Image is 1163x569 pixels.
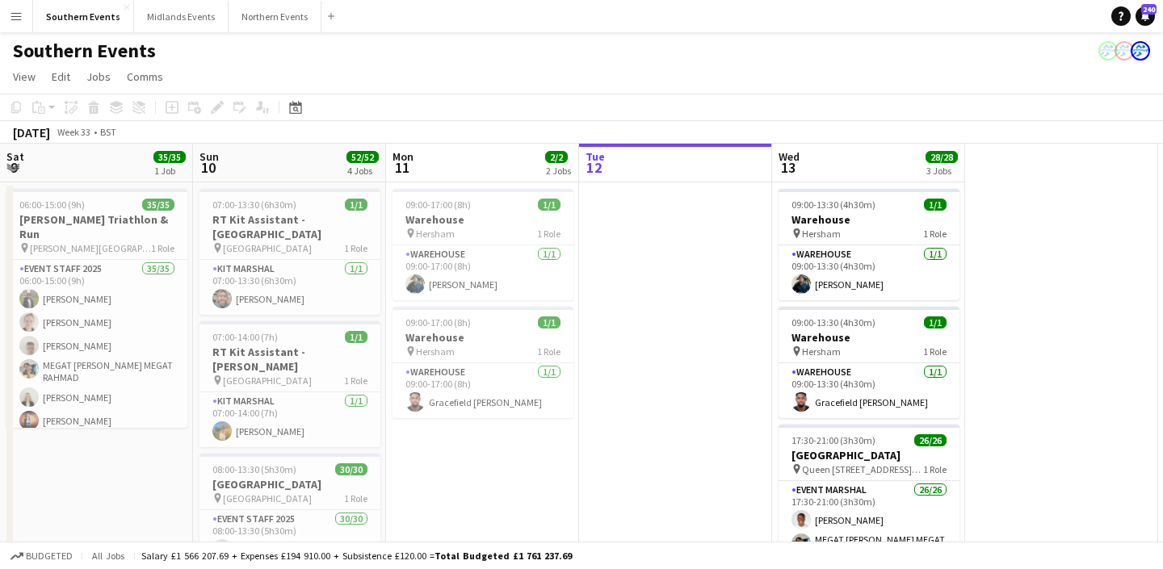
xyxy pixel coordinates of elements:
[223,492,312,504] span: [GEOGRAPHIC_DATA]
[393,363,573,418] app-card-role: Warehouse1/109:00-17:00 (8h)Gracefield [PERSON_NAME]
[1136,6,1155,26] a: 240
[223,242,312,254] span: [GEOGRAPHIC_DATA]
[1098,41,1118,61] app-user-avatar: RunThrough Events
[197,158,219,177] span: 10
[791,316,875,328] span: 09:00-13:30 (4h30m)
[199,477,380,492] h3: [GEOGRAPHIC_DATA]
[924,316,947,328] span: 1/1
[393,189,573,300] app-job-card: 09:00-17:00 (8h)1/1Warehouse Hersham1 RoleWarehouse1/109:00-17:00 (8h)[PERSON_NAME]
[537,228,561,240] span: 1 Role
[223,374,312,387] span: [GEOGRAPHIC_DATA]
[80,66,117,87] a: Jobs
[776,158,800,177] span: 13
[779,149,800,164] span: Wed
[199,321,380,447] app-job-card: 07:00-14:00 (7h)1/1RT Kit Assistant - [PERSON_NAME] [GEOGRAPHIC_DATA]1 RoleKit Marshal1/107:00-14...
[435,550,572,562] span: Total Budgeted £1 761 237.69
[212,331,278,343] span: 07:00-14:00 (7h)
[802,345,841,358] span: Hersham
[390,158,414,177] span: 11
[53,126,94,138] span: Week 33
[151,242,174,254] span: 1 Role
[586,149,605,164] span: Tue
[45,66,77,87] a: Edit
[6,212,187,241] h3: [PERSON_NAME] Triathlon & Run
[779,245,959,300] app-card-role: Warehouse1/109:00-13:30 (4h30m)[PERSON_NAME]
[344,242,367,254] span: 1 Role
[393,212,573,227] h3: Warehouse
[393,149,414,164] span: Mon
[537,345,561,358] span: 1 Role
[405,316,471,328] span: 09:00-17:00 (8h)
[393,330,573,345] h3: Warehouse
[393,307,573,418] app-job-card: 09:00-17:00 (8h)1/1Warehouse Hersham1 RoleWarehouse1/109:00-17:00 (8h)Gracefield [PERSON_NAME]
[52,69,70,84] span: Edit
[802,463,923,475] span: Queen [STREET_ADDRESS][PERSON_NAME][DATE]
[199,260,380,315] app-card-role: Kit Marshal1/107:00-13:30 (6h30m)[PERSON_NAME]
[212,199,296,211] span: 07:00-13:30 (6h30m)
[344,374,367,387] span: 1 Role
[6,149,24,164] span: Sat
[344,492,367,504] span: 1 Role
[1115,41,1134,61] app-user-avatar: RunThrough Events
[89,550,128,562] span: All jobs
[1141,4,1157,15] span: 240
[779,307,959,418] app-job-card: 09:00-13:30 (4h30m)1/1Warehouse Hersham1 RoleWarehouse1/109:00-13:30 (4h30m)Gracefield [PERSON_NAME]
[19,199,85,211] span: 06:00-15:00 (9h)
[4,158,24,177] span: 9
[134,1,229,32] button: Midlands Events
[6,66,42,87] a: View
[346,151,379,163] span: 52/52
[347,165,378,177] div: 4 Jobs
[791,199,875,211] span: 09:00-13:30 (4h30m)
[416,345,455,358] span: Hersham
[926,151,958,163] span: 28/28
[335,463,367,475] span: 30/30
[1131,41,1150,61] app-user-avatar: RunThrough Events
[30,242,151,254] span: [PERSON_NAME][GEOGRAPHIC_DATA]
[199,149,219,164] span: Sun
[914,434,947,446] span: 26/26
[416,228,455,240] span: Hersham
[13,124,50,140] div: [DATE]
[86,69,111,84] span: Jobs
[199,345,380,374] h3: RT Kit Assistant - [PERSON_NAME]
[199,392,380,447] app-card-role: Kit Marshal1/107:00-14:00 (7h)[PERSON_NAME]
[212,463,296,475] span: 08:00-13:30 (5h30m)
[127,69,163,84] span: Comms
[345,331,367,343] span: 1/1
[33,1,134,32] button: Southern Events
[345,199,367,211] span: 1/1
[923,228,947,240] span: 1 Role
[779,330,959,345] h3: Warehouse
[779,363,959,418] app-card-role: Warehouse1/109:00-13:30 (4h30m)Gracefield [PERSON_NAME]
[153,151,186,163] span: 35/35
[154,165,185,177] div: 1 Job
[923,463,947,475] span: 1 Role
[13,69,36,84] span: View
[538,316,561,328] span: 1/1
[583,158,605,177] span: 12
[923,345,947,358] span: 1 Role
[779,448,959,462] h3: [GEOGRAPHIC_DATA]
[199,212,380,241] h3: RT Kit Assistant - [GEOGRAPHIC_DATA]
[545,151,568,163] span: 2/2
[199,189,380,315] app-job-card: 07:00-13:30 (6h30m)1/1RT Kit Assistant - [GEOGRAPHIC_DATA] [GEOGRAPHIC_DATA]1 RoleKit Marshal1/10...
[8,547,75,565] button: Budgeted
[6,189,187,428] app-job-card: 06:00-15:00 (9h)35/35[PERSON_NAME] Triathlon & Run [PERSON_NAME][GEOGRAPHIC_DATA]1 RoleEvent Staf...
[538,199,561,211] span: 1/1
[120,66,170,87] a: Comms
[393,245,573,300] app-card-role: Warehouse1/109:00-17:00 (8h)[PERSON_NAME]
[546,165,571,177] div: 2 Jobs
[791,434,875,446] span: 17:30-21:00 (3h30m)
[779,189,959,300] app-job-card: 09:00-13:30 (4h30m)1/1Warehouse Hersham1 RoleWarehouse1/109:00-13:30 (4h30m)[PERSON_NAME]
[405,199,471,211] span: 09:00-17:00 (8h)
[779,212,959,227] h3: Warehouse
[100,126,116,138] div: BST
[13,39,156,63] h1: Southern Events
